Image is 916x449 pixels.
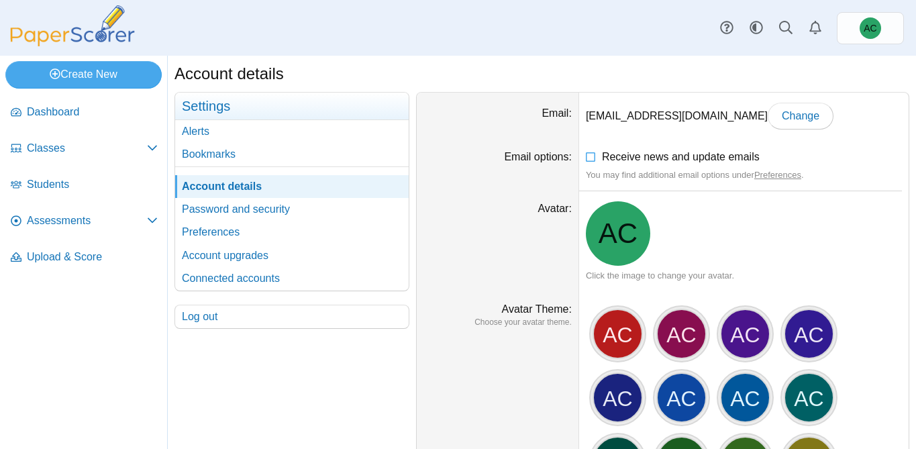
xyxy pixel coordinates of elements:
img: PaperScorer [5,5,140,46]
h1: Account details [174,62,284,85]
span: Andrew Christman [599,219,638,248]
a: Change [768,103,833,130]
h3: Settings [175,93,409,120]
div: AC [784,372,834,423]
div: AC [656,372,707,423]
a: Upload & Score [5,242,163,274]
div: AC [656,309,707,359]
dd: [EMAIL_ADDRESS][DOMAIN_NAME] [579,93,909,140]
a: Bookmarks [175,143,409,166]
div: AC [720,372,770,423]
dfn: Choose your avatar theme. [423,317,572,328]
a: Classes [5,133,163,165]
a: Account details [175,175,409,198]
a: Andrew Christman [837,12,904,44]
span: Andrew Christman [864,23,876,33]
a: PaperScorer [5,37,140,48]
a: Dashboard [5,97,163,129]
span: Classes [27,141,147,156]
span: Andrew Christman [860,17,881,39]
div: You may find additional email options under . [586,169,902,181]
span: Dashboard [27,105,158,119]
label: Avatar Theme [502,303,572,315]
div: AC [593,372,643,423]
label: Email options [504,151,572,162]
span: Receive news and update emails [602,151,760,162]
a: Preferences [754,170,801,180]
div: Click the image to change your avatar. [586,270,902,282]
a: Password and security [175,198,409,221]
div: AC [720,309,770,359]
span: Students [27,177,158,192]
div: AC [784,309,834,359]
span: Upload & Score [27,250,158,264]
a: Log out [175,305,409,328]
a: Connected accounts [175,267,409,290]
span: Change [782,110,819,121]
a: Andrew Christman [586,201,650,266]
a: Alerts [175,120,409,143]
span: Assessments [27,213,147,228]
a: Create New [5,61,162,88]
a: Assessments [5,205,163,238]
label: Avatar [538,203,571,214]
div: AC [593,309,643,359]
a: Account upgrades [175,244,409,267]
label: Email [542,107,571,119]
a: Alerts [801,13,830,43]
a: Preferences [175,221,409,244]
a: Students [5,169,163,201]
